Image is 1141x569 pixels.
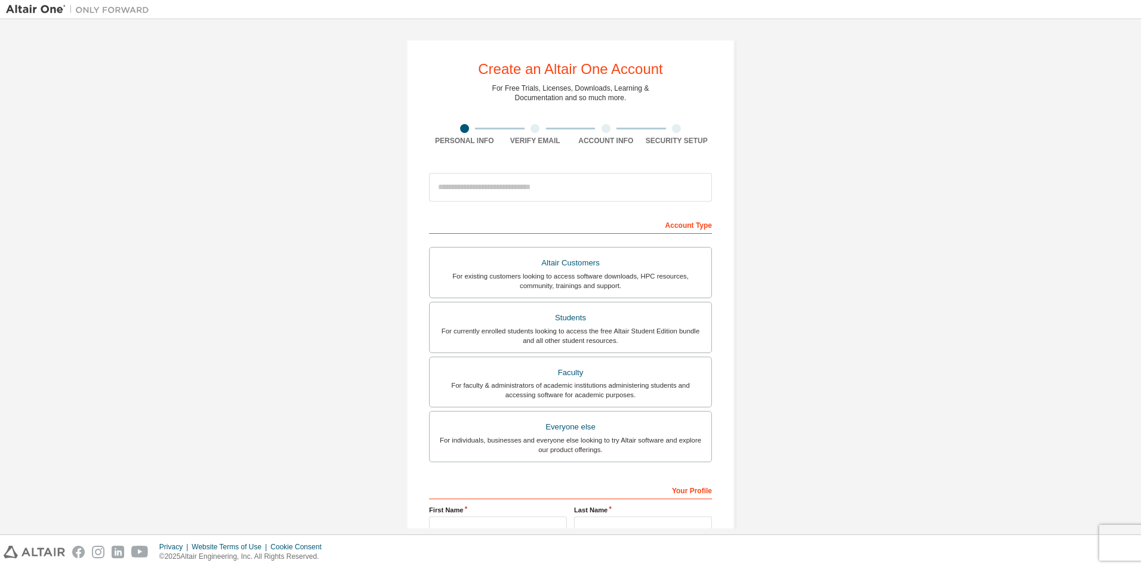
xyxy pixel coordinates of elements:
img: Altair One [6,4,155,16]
p: © 2025 Altair Engineering, Inc. All Rights Reserved. [159,552,329,562]
div: Privacy [159,542,192,552]
div: Personal Info [429,136,500,146]
div: Faculty [437,364,704,381]
div: Account Type [429,215,712,234]
div: Your Profile [429,480,712,499]
div: For currently enrolled students looking to access the free Altair Student Edition bundle and all ... [437,326,704,345]
div: Account Info [570,136,642,146]
img: altair_logo.svg [4,546,65,558]
img: youtube.svg [131,546,149,558]
img: linkedin.svg [112,546,124,558]
div: Students [437,310,704,326]
div: For existing customers looking to access software downloads, HPC resources, community, trainings ... [437,271,704,290]
div: Altair Customers [437,255,704,271]
img: instagram.svg [92,546,104,558]
div: Website Terms of Use [192,542,270,552]
div: For Free Trials, Licenses, Downloads, Learning & Documentation and so much more. [492,84,649,103]
div: Cookie Consent [270,542,328,552]
div: Everyone else [437,419,704,435]
div: Create an Altair One Account [478,62,663,76]
div: Verify Email [500,136,571,146]
img: facebook.svg [72,546,85,558]
label: First Name [429,505,567,515]
div: Security Setup [642,136,713,146]
label: Last Name [574,505,712,515]
div: For faculty & administrators of academic institutions administering students and accessing softwa... [437,381,704,400]
div: For individuals, businesses and everyone else looking to try Altair software and explore our prod... [437,435,704,454]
